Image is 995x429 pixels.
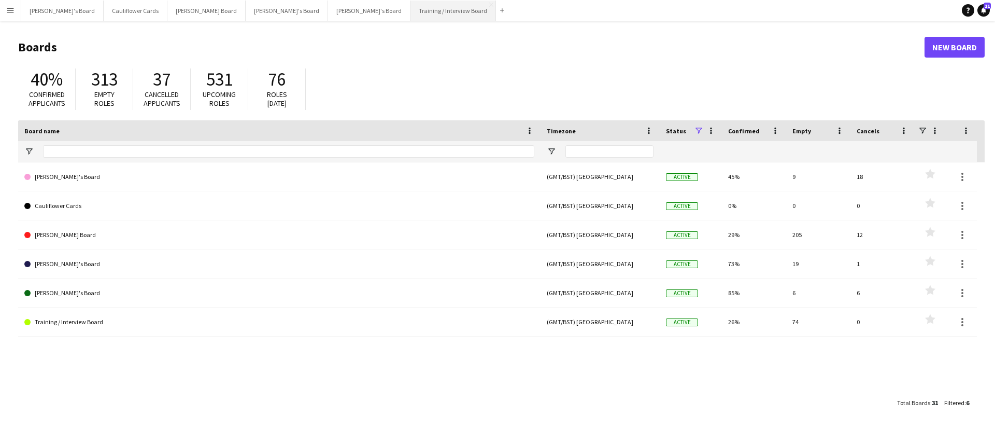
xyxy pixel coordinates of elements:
a: New Board [925,37,985,58]
div: 74 [786,308,850,336]
div: 12 [850,220,915,249]
div: 205 [786,220,850,249]
span: Timezone [547,127,576,135]
a: Cauliflower Cards [24,191,534,220]
div: : [897,393,938,413]
span: Upcoming roles [203,90,236,108]
div: 1 [850,250,915,278]
span: Active [666,202,698,210]
div: (GMT/BST) [GEOGRAPHIC_DATA] [541,220,660,249]
span: 76 [268,68,286,91]
div: (GMT/BST) [GEOGRAPHIC_DATA] [541,162,660,191]
span: Status [666,127,686,135]
span: 40% [31,68,63,91]
span: 31 [932,399,938,407]
span: 6 [966,399,969,407]
button: [PERSON_NAME]'s Board [246,1,328,21]
div: (GMT/BST) [GEOGRAPHIC_DATA] [541,279,660,307]
span: Confirmed [728,127,760,135]
button: [PERSON_NAME] Board [167,1,246,21]
div: 9 [786,162,850,191]
span: Empty roles [94,90,115,108]
span: Cancelled applicants [144,90,180,108]
div: 26% [722,308,786,336]
div: 73% [722,250,786,278]
span: Empty [792,127,811,135]
span: Active [666,319,698,326]
div: (GMT/BST) [GEOGRAPHIC_DATA] [541,191,660,220]
div: 29% [722,220,786,249]
div: 0 [850,308,915,336]
div: 18 [850,162,915,191]
span: Filtered [944,399,964,407]
span: 37 [153,68,170,91]
a: [PERSON_NAME]'s Board [24,162,534,191]
span: Active [666,231,698,239]
button: [PERSON_NAME]'s Board [328,1,410,21]
a: [PERSON_NAME]'s Board [24,250,534,279]
span: Active [666,173,698,181]
button: [PERSON_NAME]'s Board [21,1,104,21]
a: 11 [977,4,990,17]
a: [PERSON_NAME]'s Board [24,279,534,308]
h1: Boards [18,39,925,55]
div: (GMT/BST) [GEOGRAPHIC_DATA] [541,250,660,278]
div: 0 [786,191,850,220]
button: Open Filter Menu [24,147,34,156]
span: Cancels [857,127,879,135]
input: Timezone Filter Input [565,145,653,158]
span: Roles [DATE] [267,90,287,108]
div: (GMT/BST) [GEOGRAPHIC_DATA] [541,308,660,336]
div: 19 [786,250,850,278]
span: Total Boards [897,399,930,407]
a: Training / Interview Board [24,308,534,337]
div: 0 [850,191,915,220]
button: Cauliflower Cards [104,1,167,21]
span: 531 [206,68,233,91]
input: Board name Filter Input [43,145,534,158]
div: 45% [722,162,786,191]
button: Training / Interview Board [410,1,496,21]
div: 85% [722,279,786,307]
span: Active [666,260,698,268]
span: Active [666,289,698,297]
button: Open Filter Menu [547,147,556,156]
div: 6 [850,279,915,307]
div: : [944,393,969,413]
span: 11 [984,3,991,9]
span: Confirmed applicants [29,90,65,108]
div: 0% [722,191,786,220]
a: [PERSON_NAME] Board [24,220,534,250]
div: 6 [786,279,850,307]
span: Board name [24,127,60,135]
span: 313 [91,68,118,91]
